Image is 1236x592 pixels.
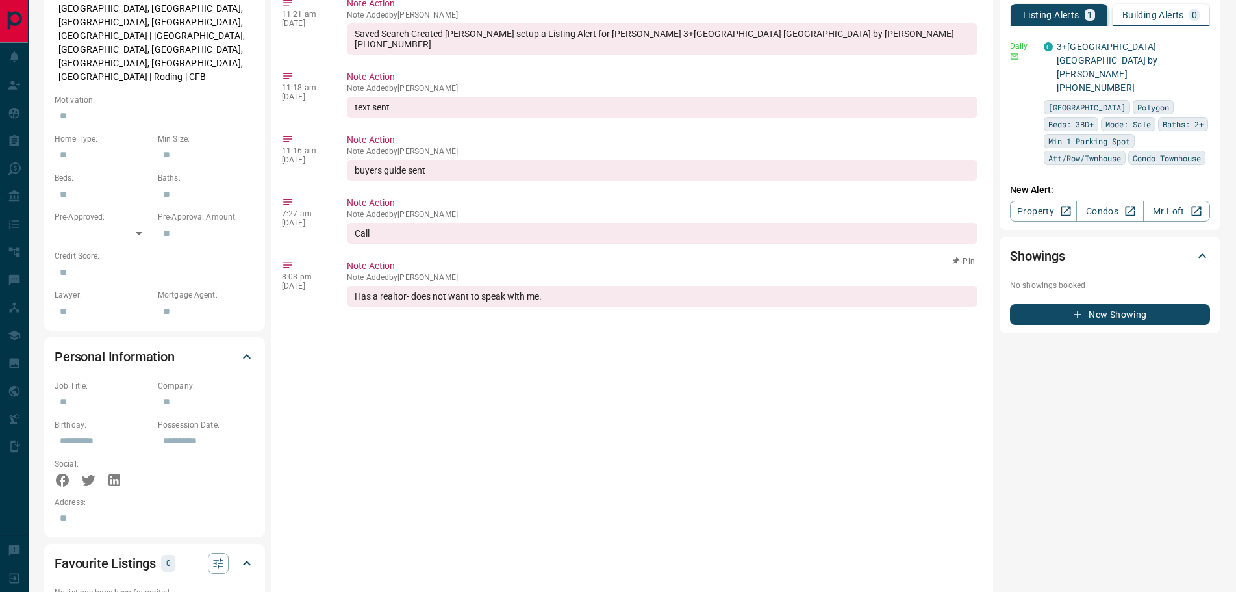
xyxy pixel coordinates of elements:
[165,556,171,571] p: 0
[1087,10,1092,19] p: 1
[55,458,151,470] p: Social:
[347,259,977,273] p: Note Action
[347,286,977,307] div: Has a realtor- does not want to speak with me.
[55,419,151,431] p: Birthday:
[55,250,255,262] p: Credit Score:
[1010,201,1077,222] a: Property
[158,172,255,184] p: Baths:
[1122,10,1184,19] p: Building Alerts
[1010,240,1210,272] div: Showings
[1048,135,1130,148] span: Min 1 Parking Spot
[1010,52,1019,61] svg: Email
[158,289,255,301] p: Mortgage Agent:
[347,10,977,19] p: Note Added by [PERSON_NAME]
[55,548,255,579] div: Favourite Listings0
[1057,42,1158,93] a: 3+[GEOGRAPHIC_DATA] [GEOGRAPHIC_DATA] by [PERSON_NAME] [PHONE_NUMBER]
[55,553,156,574] h2: Favourite Listings
[55,133,151,145] p: Home Type:
[347,196,977,210] p: Note Action
[1143,201,1210,222] a: Mr.Loft
[1076,201,1143,222] a: Condos
[1023,10,1079,19] p: Listing Alerts
[158,380,255,392] p: Company:
[55,346,175,367] h2: Personal Information
[347,23,977,55] div: Saved Search Created [PERSON_NAME] setup a Listing Alert for [PERSON_NAME] 3+[GEOGRAPHIC_DATA] [G...
[55,496,255,508] p: Address:
[945,255,983,267] button: Pin
[55,172,151,184] p: Beds:
[1010,183,1210,197] p: New Alert:
[282,209,327,218] p: 7:27 am
[55,289,151,301] p: Lawyer:
[55,341,255,372] div: Personal Information
[1133,151,1201,164] span: Condo Townhouse
[158,211,255,223] p: Pre-Approval Amount:
[347,133,977,147] p: Note Action
[347,210,977,219] p: Note Added by [PERSON_NAME]
[1163,118,1204,131] span: Baths: 2+
[1137,101,1169,114] span: Polygon
[55,94,255,106] p: Motivation:
[282,19,327,28] p: [DATE]
[1048,101,1126,114] span: [GEOGRAPHIC_DATA]
[347,160,977,181] div: buyers guide sent
[55,211,151,223] p: Pre-Approved:
[282,218,327,227] p: [DATE]
[1010,304,1210,325] button: New Showing
[1048,118,1094,131] span: Beds: 3BD+
[1010,40,1036,52] p: Daily
[158,133,255,145] p: Min Size:
[347,70,977,84] p: Note Action
[347,97,977,118] div: text sent
[347,273,977,282] p: Note Added by [PERSON_NAME]
[1048,151,1121,164] span: Att/Row/Twnhouse
[1105,118,1151,131] span: Mode: Sale
[282,272,327,281] p: 8:08 pm
[282,83,327,92] p: 11:18 am
[347,223,977,244] div: Call
[282,10,327,19] p: 11:21 am
[282,281,327,290] p: [DATE]
[282,155,327,164] p: [DATE]
[282,146,327,155] p: 11:16 am
[1192,10,1197,19] p: 0
[55,380,151,392] p: Job Title:
[347,147,977,156] p: Note Added by [PERSON_NAME]
[1044,42,1053,51] div: condos.ca
[1010,246,1065,266] h2: Showings
[1010,279,1210,291] p: No showings booked
[282,92,327,101] p: [DATE]
[347,84,977,93] p: Note Added by [PERSON_NAME]
[158,419,255,431] p: Possession Date:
